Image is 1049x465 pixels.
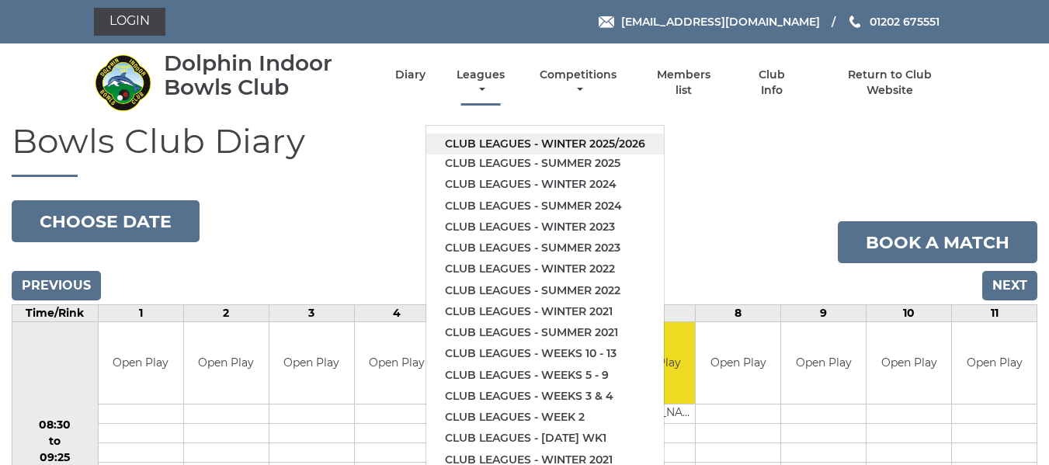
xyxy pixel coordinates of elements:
[849,16,860,28] img: Phone us
[426,386,664,407] a: Club leagues - Weeks 3 & 4
[395,68,426,82] a: Diary
[621,15,820,29] span: [EMAIL_ADDRESS][DOMAIN_NAME]
[12,200,200,242] button: Choose date
[952,322,1037,404] td: Open Play
[847,13,940,30] a: Phone us 01202 675551
[426,301,664,322] a: Club leagues - Winter 2021
[537,68,621,98] a: Competitions
[184,322,269,404] td: Open Play
[98,305,183,322] td: 1
[453,68,509,98] a: Leagues
[426,217,664,238] a: Club leagues - Winter 2023
[99,322,183,404] td: Open Play
[824,68,955,98] a: Return to Club Website
[426,280,664,301] a: Club leagues - Summer 2022
[94,54,152,112] img: Dolphin Indoor Bowls Club
[747,68,797,98] a: Club Info
[696,322,780,404] td: Open Play
[269,322,354,404] td: Open Play
[94,8,165,36] a: Login
[599,13,820,30] a: Email [EMAIL_ADDRESS][DOMAIN_NAME]
[426,428,664,449] a: Club leagues - [DATE] wk1
[355,322,439,404] td: Open Play
[426,196,664,217] a: Club leagues - Summer 2024
[426,407,664,428] a: Club leagues - Week 2
[867,322,951,404] td: Open Play
[952,305,1037,322] td: 11
[12,271,101,300] input: Previous
[982,271,1037,300] input: Next
[870,15,940,29] span: 01202 675551
[12,305,99,322] td: Time/Rink
[269,305,354,322] td: 3
[648,68,719,98] a: Members list
[164,51,368,99] div: Dolphin Indoor Bowls Club
[781,322,866,404] td: Open Play
[354,305,439,322] td: 4
[599,16,614,28] img: Email
[781,305,867,322] td: 9
[183,305,269,322] td: 2
[426,174,664,195] a: Club leagues - Winter 2024
[838,221,1037,263] a: Book a match
[426,153,664,174] a: Club leagues - Summer 2025
[426,365,664,386] a: Club leagues - Weeks 5 - 9
[12,122,1037,177] h1: Bowls Club Diary
[426,343,664,364] a: Club leagues - Weeks 10 - 13
[696,305,781,322] td: 8
[426,134,664,154] a: Club leagues - Winter 2025/2026
[426,238,664,259] a: Club leagues - Summer 2023
[867,305,952,322] td: 10
[426,322,664,343] a: Club leagues - Summer 2021
[426,259,664,279] a: Club leagues - Winter 2022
